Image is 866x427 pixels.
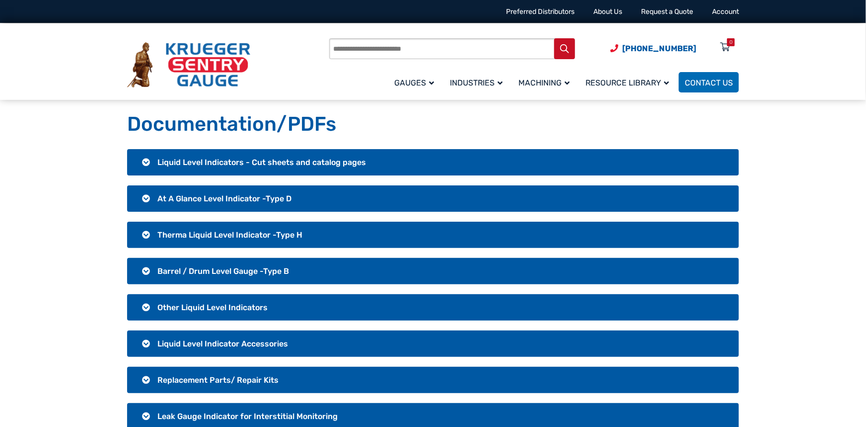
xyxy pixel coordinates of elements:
[157,266,289,276] span: Barrel / Drum Level Gauge -Type B
[127,42,250,88] img: Krueger Sentry Gauge
[506,7,575,16] a: Preferred Distributors
[388,71,444,94] a: Gauges
[712,7,739,16] a: Account
[585,78,669,87] span: Resource Library
[157,230,302,240] span: Therma Liquid Level Indicator -Type H
[610,42,696,55] a: Phone Number (920) 434-8860
[157,412,338,421] span: Leak Gauge Indicator for Interstitial Monitoring
[444,71,512,94] a: Industries
[679,72,739,92] a: Contact Us
[157,303,268,312] span: Other Liquid Level Indicators
[593,7,622,16] a: About Us
[518,78,570,87] span: Machining
[685,78,733,87] span: Contact Us
[729,38,732,46] div: 0
[394,78,434,87] span: Gauges
[127,112,739,137] h1: Documentation/PDFs
[157,194,291,203] span: At A Glance Level Indicator -Type D
[450,78,503,87] span: Industries
[157,339,288,348] span: Liquid Level Indicator Accessories
[157,158,366,167] span: Liquid Level Indicators - Cut sheets and catalog pages
[641,7,693,16] a: Request a Quote
[157,375,279,385] span: Replacement Parts/ Repair Kits
[579,71,679,94] a: Resource Library
[622,44,696,53] span: [PHONE_NUMBER]
[512,71,579,94] a: Machining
